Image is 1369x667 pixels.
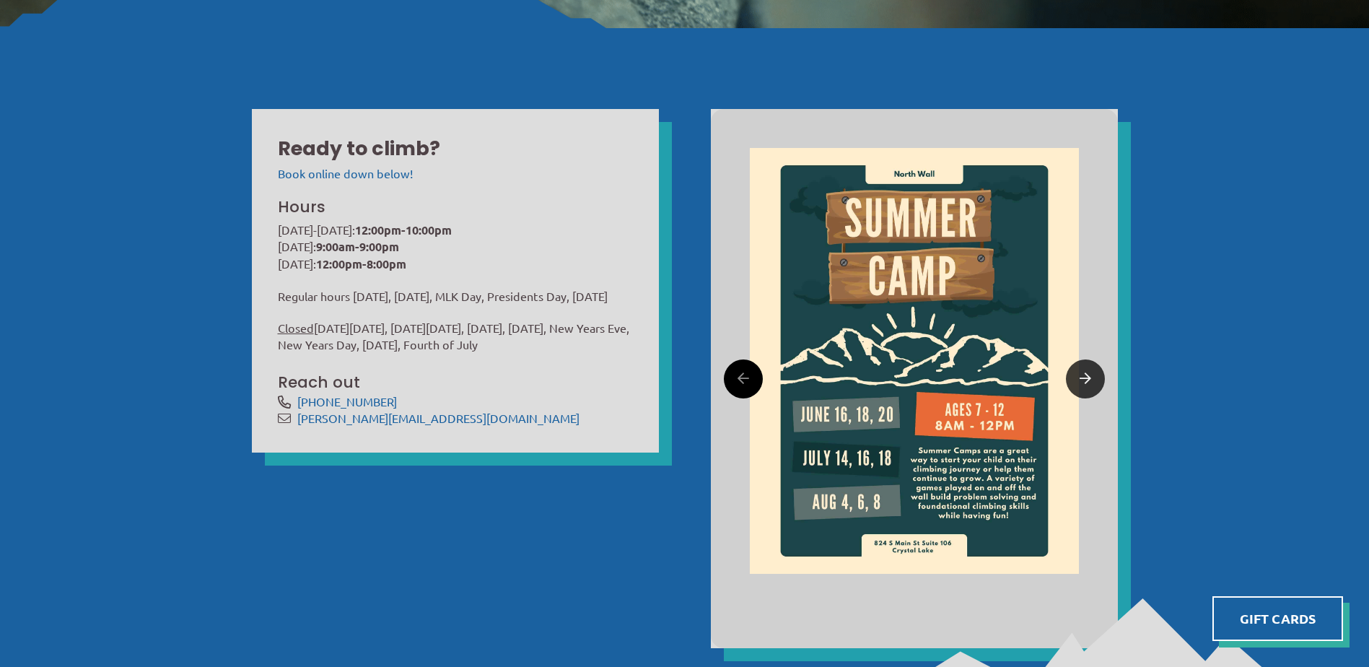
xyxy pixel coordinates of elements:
h3: Reach out [278,372,633,393]
p: [DATE][DATE], [DATE][DATE], [DATE], [DATE], New Years Eve, New Years Day, [DATE], Fourth of July [278,320,633,352]
span: Closed [278,321,314,335]
strong: 9:00am-9:00pm [316,239,399,254]
a: [PHONE_NUMBER] [297,394,397,409]
h3: Hours [278,196,630,218]
p: [DATE]-[DATE]: [DATE]: [DATE]: [278,222,633,273]
a: [PERSON_NAME][EMAIL_ADDRESS][DOMAIN_NAME] [297,411,579,425]
h2: Ready to climb? [278,135,633,162]
a: Book online down below! [278,166,413,180]
strong: 12:00pm-8:00pm [316,256,406,271]
p: Regular hours [DATE], [DATE], MLK Day, Presidents Day, [DATE] [278,288,633,305]
strong: 12:00pm-10:00pm [355,222,452,237]
img: Image [750,148,1079,574]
